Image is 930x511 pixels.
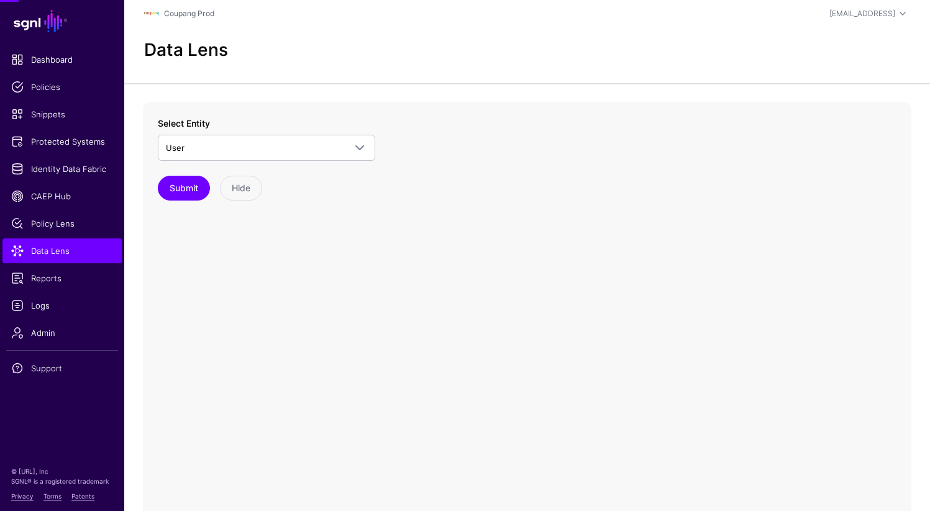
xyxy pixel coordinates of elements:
[43,492,62,500] a: Terms
[11,299,113,312] span: Logs
[2,238,122,263] a: Data Lens
[11,163,113,175] span: Identity Data Fabric
[829,8,895,19] div: [EMAIL_ADDRESS]
[164,9,214,18] a: Coupang Prod
[11,53,113,66] span: Dashboard
[2,156,122,181] a: Identity Data Fabric
[144,40,228,61] h2: Data Lens
[2,75,122,99] a: Policies
[2,184,122,209] a: CAEP Hub
[11,245,113,257] span: Data Lens
[11,217,113,230] span: Policy Lens
[2,293,122,318] a: Logs
[2,129,122,154] a: Protected Systems
[11,476,113,486] p: SGNL® is a registered trademark
[11,135,113,148] span: Protected Systems
[11,81,113,93] span: Policies
[144,6,159,21] img: svg+xml;base64,PHN2ZyBpZD0iTG9nbyIgeG1sbnM9Imh0dHA6Ly93d3cudzMub3JnLzIwMDAvc3ZnIiB3aWR0aD0iMTIxLj...
[11,108,113,120] span: Snippets
[158,176,210,201] button: Submit
[2,47,122,72] a: Dashboard
[166,143,185,153] span: User
[11,272,113,284] span: Reports
[71,492,94,500] a: Patents
[2,102,122,127] a: Snippets
[2,211,122,236] a: Policy Lens
[11,466,113,476] p: © [URL], Inc
[7,7,117,35] a: SGNL
[220,176,262,201] button: Hide
[11,492,34,500] a: Privacy
[11,327,113,339] span: Admin
[158,117,210,130] label: Select Entity
[2,320,122,345] a: Admin
[2,266,122,291] a: Reports
[11,362,113,374] span: Support
[11,190,113,202] span: CAEP Hub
